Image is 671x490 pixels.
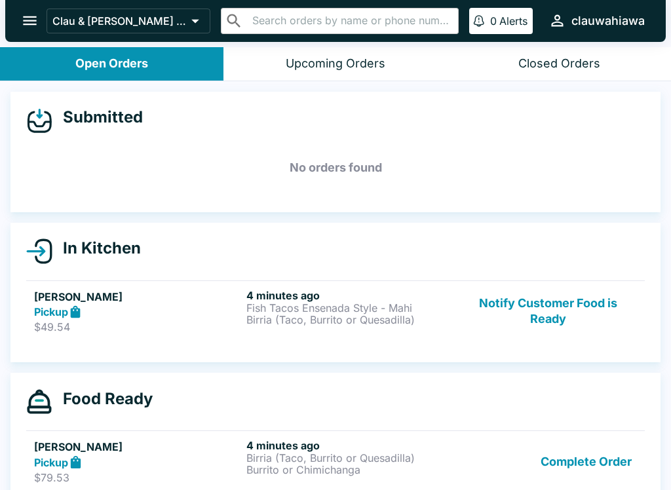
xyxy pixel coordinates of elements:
[26,144,645,191] h5: No orders found
[286,56,385,71] div: Upcoming Orders
[52,389,153,409] h4: Food Ready
[543,7,650,35] button: clauwahiawa
[13,4,47,37] button: open drawer
[246,439,453,452] h6: 4 minutes ago
[34,289,241,305] h5: [PERSON_NAME]
[34,305,68,318] strong: Pickup
[34,456,68,469] strong: Pickup
[246,464,453,476] p: Burrito or Chimichanga
[459,289,637,334] button: Notify Customer Food is Ready
[52,107,143,127] h4: Submitted
[52,238,141,258] h4: In Kitchen
[246,314,453,326] p: Birria (Taco, Burrito or Quesadilla)
[26,280,645,342] a: [PERSON_NAME]Pickup$49.544 minutes agoFish Tacos Ensenada Style - MahiBirria (Taco, Burrito or Qu...
[246,452,453,464] p: Birria (Taco, Burrito or Quesadilla)
[75,56,148,71] div: Open Orders
[518,56,600,71] div: Closed Orders
[34,471,241,484] p: $79.53
[246,289,453,302] h6: 4 minutes ago
[246,302,453,314] p: Fish Tacos Ensenada Style - Mahi
[52,14,186,28] p: Clau & [PERSON_NAME] Cocina - Wahiawa
[34,439,241,455] h5: [PERSON_NAME]
[490,14,497,28] p: 0
[248,12,453,30] input: Search orders by name or phone number
[571,13,645,29] div: clauwahiawa
[535,439,637,484] button: Complete Order
[34,320,241,333] p: $49.54
[499,14,527,28] p: Alerts
[47,9,210,33] button: Clau & [PERSON_NAME] Cocina - Wahiawa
